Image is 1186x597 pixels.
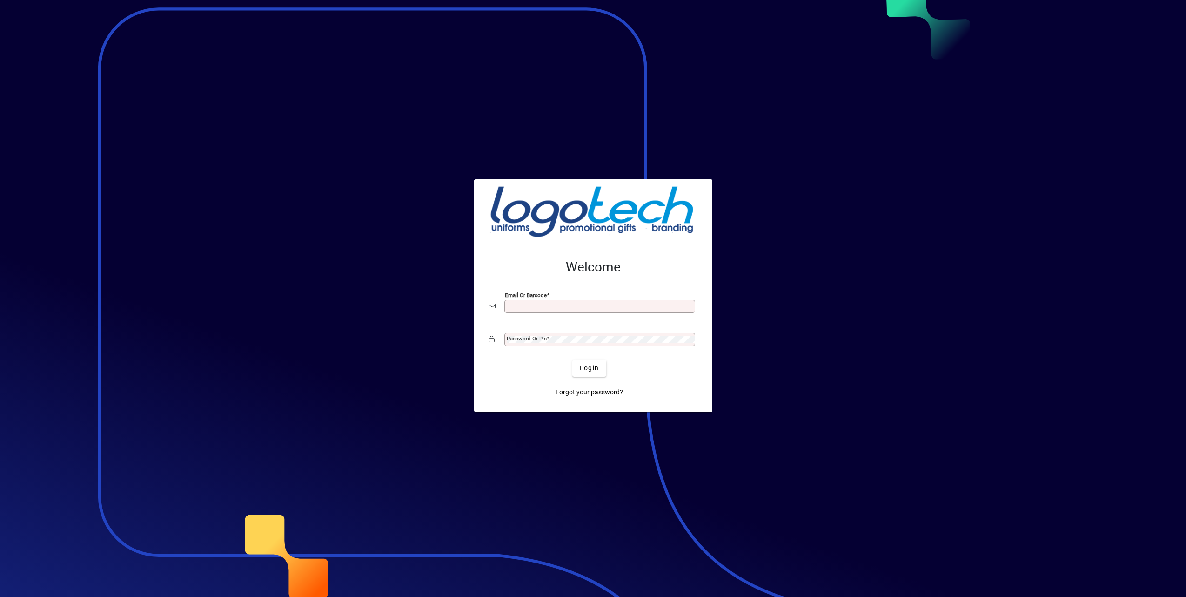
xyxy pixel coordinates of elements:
span: Forgot your password? [556,387,623,397]
button: Login [572,360,606,377]
span: Login [580,363,599,373]
mat-label: Password or Pin [507,335,547,342]
a: Forgot your password? [552,384,627,401]
h2: Welcome [489,259,697,275]
mat-label: Email or Barcode [505,292,547,298]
